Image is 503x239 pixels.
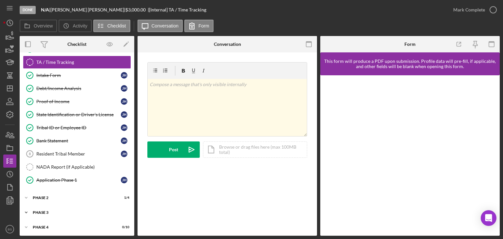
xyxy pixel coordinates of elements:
label: Overview [34,23,53,28]
b: N/A [41,7,49,12]
button: Activity [59,20,91,32]
div: [PERSON_NAME] [PERSON_NAME] | [50,7,125,12]
div: Post [169,141,178,158]
div: TA / Time Tracking [36,60,131,65]
tspan: 8 [29,152,31,156]
button: Post [147,141,200,158]
div: J H [121,98,127,105]
div: Proof of Income [36,99,121,104]
div: $3,000.00 [125,7,148,12]
a: 8Resident Tribal MemberJH [23,147,131,160]
div: | [41,7,50,12]
button: Checklist [93,20,130,32]
a: State Identification or Driver's LicenseJH [23,108,131,121]
div: Phase 2 [33,196,113,200]
div: 1 / 4 [118,196,129,200]
button: Conversation [138,20,183,32]
div: Phase 4 [33,225,113,229]
text: BS [8,228,12,231]
div: NADA Report (if Applicable) [36,164,131,170]
div: | [Internal] TA / Time Tracking [148,7,206,12]
a: Application Phase 1JH [23,174,131,187]
button: Form [184,20,214,32]
div: Debt/Income Analysis [36,86,121,91]
div: This form will produce a PDF upon submission. Profile data will pre-fill, if applicable, and othe... [324,59,496,69]
label: Form [198,23,209,28]
div: Mark Complete [453,3,485,16]
div: Application Phase 1 [36,177,121,183]
div: J H [121,85,127,92]
a: NADA Report (if Applicable) [23,160,131,174]
div: Intake Form [36,73,121,78]
label: Conversation [152,23,179,28]
div: J H [121,124,127,131]
div: Form [404,42,416,47]
div: J H [121,177,127,183]
a: Debt/Income AnalysisJH [23,82,131,95]
button: BS [3,223,16,236]
div: Checklist [67,42,86,47]
a: Proof of IncomeJH [23,95,131,108]
div: Resident Tribal Member [36,151,121,156]
label: Checklist [107,23,126,28]
button: Mark Complete [447,3,500,16]
div: Conversation [214,42,241,47]
a: Tribal ID or Employee IDJH [23,121,131,134]
div: J H [121,72,127,79]
div: Bank Statement [36,138,121,143]
iframe: Lenderfit form [327,82,494,229]
button: Overview [20,20,57,32]
div: Phase 3 [33,211,126,214]
div: Done [20,6,36,14]
div: Tribal ID or Employee ID [36,125,121,130]
a: Bank StatementJH [23,134,131,147]
a: TA / Time Tracking [23,56,131,69]
div: 0 / 10 [118,225,129,229]
div: State Identification or Driver's License [36,112,121,117]
div: J H [121,111,127,118]
a: Intake FormJH [23,69,131,82]
label: Activity [73,23,87,28]
div: J H [121,151,127,157]
div: J H [121,138,127,144]
div: Open Intercom Messenger [481,210,496,226]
